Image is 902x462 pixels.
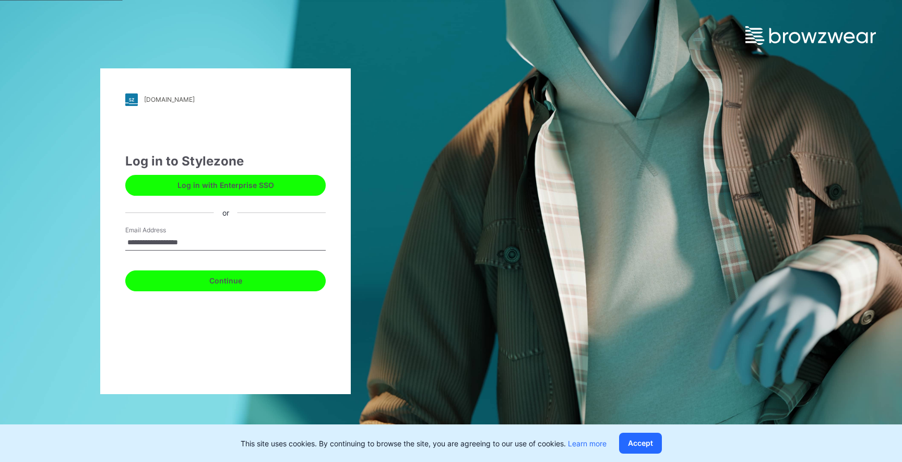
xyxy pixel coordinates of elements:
button: Log in with Enterprise SSO [125,175,326,196]
img: stylezone-logo.562084cfcfab977791bfbf7441f1a819.svg [125,93,138,106]
div: or [214,207,238,218]
p: This site uses cookies. By continuing to browse the site, you are agreeing to our use of cookies. [241,438,607,449]
button: Accept [619,433,662,454]
img: browzwear-logo.e42bd6dac1945053ebaf764b6aa21510.svg [745,26,876,45]
div: [DOMAIN_NAME] [144,96,195,103]
a: Learn more [568,439,607,448]
a: [DOMAIN_NAME] [125,93,326,106]
label: Email Address [125,226,198,235]
div: Log in to Stylezone [125,152,326,171]
button: Continue [125,270,326,291]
